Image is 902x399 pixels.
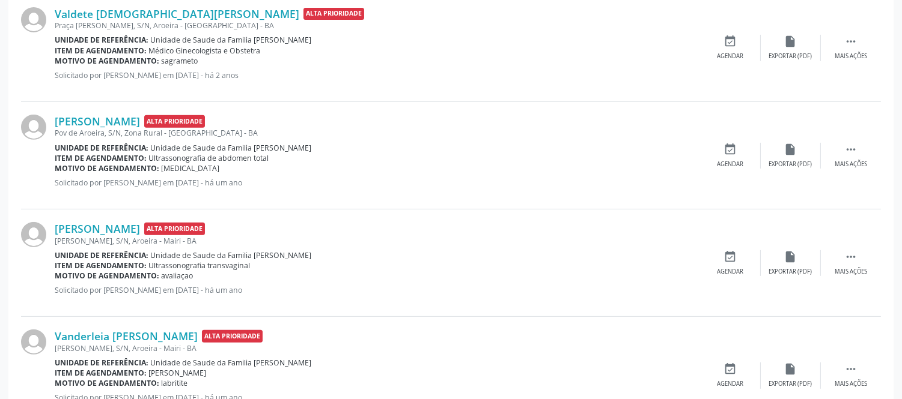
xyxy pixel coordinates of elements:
div: Exportar (PDF) [769,52,812,61]
i:  [844,362,858,376]
div: Mais ações [835,268,867,276]
span: Ultrassonografia transvaginal [149,260,251,271]
i: event_available [724,250,737,263]
b: Unidade de referência: [55,358,148,368]
div: Mais ações [835,160,867,169]
b: Unidade de referência: [55,250,148,260]
b: Item de agendamento: [55,368,147,378]
span: Alta Prioridade [144,223,205,235]
span: Unidade de Saude da Familia [PERSON_NAME] [151,35,312,45]
div: Exportar (PDF) [769,160,812,169]
div: [PERSON_NAME], S/N, Aroeira - Mairi - BA [55,343,701,353]
div: Agendar [718,52,744,61]
b: Item de agendamento: [55,153,147,163]
div: Agendar [718,380,744,388]
b: Item de agendamento: [55,260,147,271]
div: Agendar [718,160,744,169]
i: event_available [724,362,737,376]
b: Motivo de agendamento: [55,271,159,281]
span: Alta Prioridade [202,330,263,343]
i:  [844,250,858,263]
i: insert_drive_file [784,143,797,156]
i: insert_drive_file [784,35,797,48]
i: event_available [724,35,737,48]
div: Agendar [718,268,744,276]
span: Unidade de Saude da Familia [PERSON_NAME] [151,358,312,368]
a: Vanderleia [PERSON_NAME] [55,329,198,343]
i: event_available [724,143,737,156]
span: sagrameto [162,56,198,66]
span: Alta Prioridade [144,115,205,128]
div: Mais ações [835,52,867,61]
div: Praça [PERSON_NAME], S/N, Aroeira - [GEOGRAPHIC_DATA] - BA [55,20,701,31]
a: [PERSON_NAME] [55,115,140,128]
b: Unidade de referência: [55,35,148,45]
span: Ultrassonografia de abdomen total [149,153,269,163]
span: [PERSON_NAME] [149,368,207,378]
span: [MEDICAL_DATA] [162,163,220,173]
img: img [21,329,46,355]
div: Pov de Aroeira, S/N, Zona Rural - [GEOGRAPHIC_DATA] - BA [55,128,701,138]
b: Motivo de agendamento: [55,378,159,388]
b: Motivo de agendamento: [55,56,159,66]
span: labritite [162,378,188,388]
a: Valdete [DEMOGRAPHIC_DATA][PERSON_NAME] [55,7,299,20]
b: Item de agendamento: [55,46,147,56]
div: [PERSON_NAME], S/N, Aroeira - Mairi - BA [55,236,701,246]
i: insert_drive_file [784,250,797,263]
i: insert_drive_file [784,362,797,376]
img: img [21,222,46,247]
b: Unidade de referência: [55,143,148,153]
span: Médico Ginecologista e Obstetra [149,46,261,56]
div: Exportar (PDF) [769,268,812,276]
div: Exportar (PDF) [769,380,812,388]
div: Mais ações [835,380,867,388]
a: [PERSON_NAME] [55,222,140,235]
b: Motivo de agendamento: [55,163,159,173]
span: Alta Prioridade [303,8,364,20]
span: Unidade de Saude da Familia [PERSON_NAME] [151,250,312,260]
img: img [21,115,46,140]
p: Solicitado por [PERSON_NAME] em [DATE] - há um ano [55,285,701,295]
i:  [844,35,858,48]
span: Unidade de Saude da Familia [PERSON_NAME] [151,143,312,153]
img: img [21,7,46,32]
p: Solicitado por [PERSON_NAME] em [DATE] - há 2 anos [55,70,701,80]
p: Solicitado por [PERSON_NAME] em [DATE] - há um ano [55,178,701,188]
i:  [844,143,858,156]
span: avaliaçao [162,271,194,281]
